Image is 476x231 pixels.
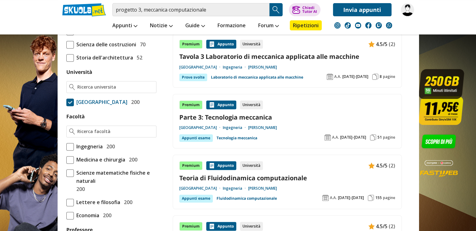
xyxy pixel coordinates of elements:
[74,185,85,193] span: 200
[355,22,361,28] img: youtube
[401,3,414,16] img: ilaria.masini1989
[302,6,317,13] div: Chiedi Tutor AI
[206,222,236,231] div: Appunto
[389,40,395,48] span: (2)
[66,69,92,75] label: Università
[334,22,340,28] img: instagram
[134,54,142,62] span: 52
[376,222,387,230] span: 4.5/5
[179,74,207,81] div: Prove svolte
[179,134,213,142] div: Appunti esame
[104,142,115,151] span: 200
[377,135,382,140] span: 51
[389,222,395,230] span: (2)
[74,156,125,164] span: Medicina e chirurgia
[370,134,376,141] img: Pagine
[129,98,140,106] span: 200
[206,100,236,109] div: Appunto
[66,113,85,120] label: Facoltà
[248,186,277,191] a: [PERSON_NAME]
[69,128,75,135] img: Ricerca facoltà
[111,20,139,32] a: Appunti
[69,84,75,90] img: Ricerca universita
[332,135,339,140] span: A.A.
[209,162,215,169] img: Appunti contenuto
[376,40,387,48] span: 4.5/5
[271,5,281,14] img: Cerca appunti, riassunti o versioni
[368,162,375,169] img: Appunti contenuto
[217,134,257,142] a: Tecnologia meccanica
[112,3,269,16] input: Cerca appunti, riassunti o versioni
[223,186,248,191] a: Ingegneria
[386,22,392,28] img: WhatsApp
[179,174,395,182] a: Teoria di Fluidodinamica computazionale
[383,195,395,200] span: pagine
[179,222,202,231] div: Premium
[148,20,174,32] a: Notizie
[184,20,207,32] a: Guide
[330,195,337,200] span: A.A.
[223,65,248,70] a: Ingegneria
[248,65,277,70] a: [PERSON_NAME]
[74,211,99,219] span: Economia
[179,40,202,49] div: Premium
[389,162,395,170] span: (2)
[179,52,395,61] a: Tavola 3 Laboratorio di meccanica applicata alle macchine
[342,74,368,79] span: [DATE]-[DATE]
[74,169,156,185] span: Scienze matematiche fisiche e naturali
[179,161,202,170] div: Premium
[248,125,277,130] a: [PERSON_NAME]
[121,198,132,206] span: 200
[223,125,248,130] a: Ingegneria
[217,195,277,202] a: Fluidodinamica computazionale
[338,195,364,200] span: [DATE]-[DATE]
[179,125,223,130] a: [GEOGRAPHIC_DATA]
[383,135,395,140] span: pagine
[100,211,111,219] span: 200
[380,74,382,79] span: 8
[290,20,322,30] a: Ripetizioni
[368,195,374,201] img: Pagine
[240,161,263,170] div: Università
[322,195,329,201] img: Anno accademico
[365,22,371,28] img: facebook
[206,161,236,170] div: Appunto
[206,40,236,49] div: Appunto
[74,54,133,62] span: Storia dell'architettura
[137,40,146,49] span: 70
[376,22,382,28] img: twitch
[240,222,263,231] div: Università
[179,186,223,191] a: [GEOGRAPHIC_DATA]
[240,40,263,49] div: Università
[74,40,136,49] span: Scienza delle costruzioni
[77,84,153,90] input: Ricerca universita
[209,102,215,108] img: Appunti contenuto
[211,74,303,81] a: Laboratorio di meccanica applicata alle macchine
[179,100,202,109] div: Premium
[126,156,137,164] span: 200
[375,195,382,200] span: 155
[209,41,215,47] img: Appunti contenuto
[383,74,395,79] span: pagine
[325,134,331,141] img: Anno accademico
[372,74,378,80] img: Pagine
[257,20,280,32] a: Forum
[209,223,215,229] img: Appunti contenuto
[289,3,320,16] button: ChiediTutor AI
[269,3,283,16] button: Search Button
[376,162,387,170] span: 4.5/5
[179,65,223,70] a: [GEOGRAPHIC_DATA]
[334,74,341,79] span: A.A.
[333,3,392,16] a: Invia appunti
[179,113,395,121] a: Parte 3: Tecnologia meccanica
[327,74,333,80] img: Anno accademico
[340,135,366,140] span: [DATE]-[DATE]
[74,198,120,206] span: Lettere e filosofia
[368,41,375,47] img: Appunti contenuto
[345,22,351,28] img: tiktok
[74,98,127,106] span: [GEOGRAPHIC_DATA]
[368,223,375,229] img: Appunti contenuto
[74,142,103,151] span: Ingegneria
[240,100,263,109] div: Università
[216,20,247,32] a: Formazione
